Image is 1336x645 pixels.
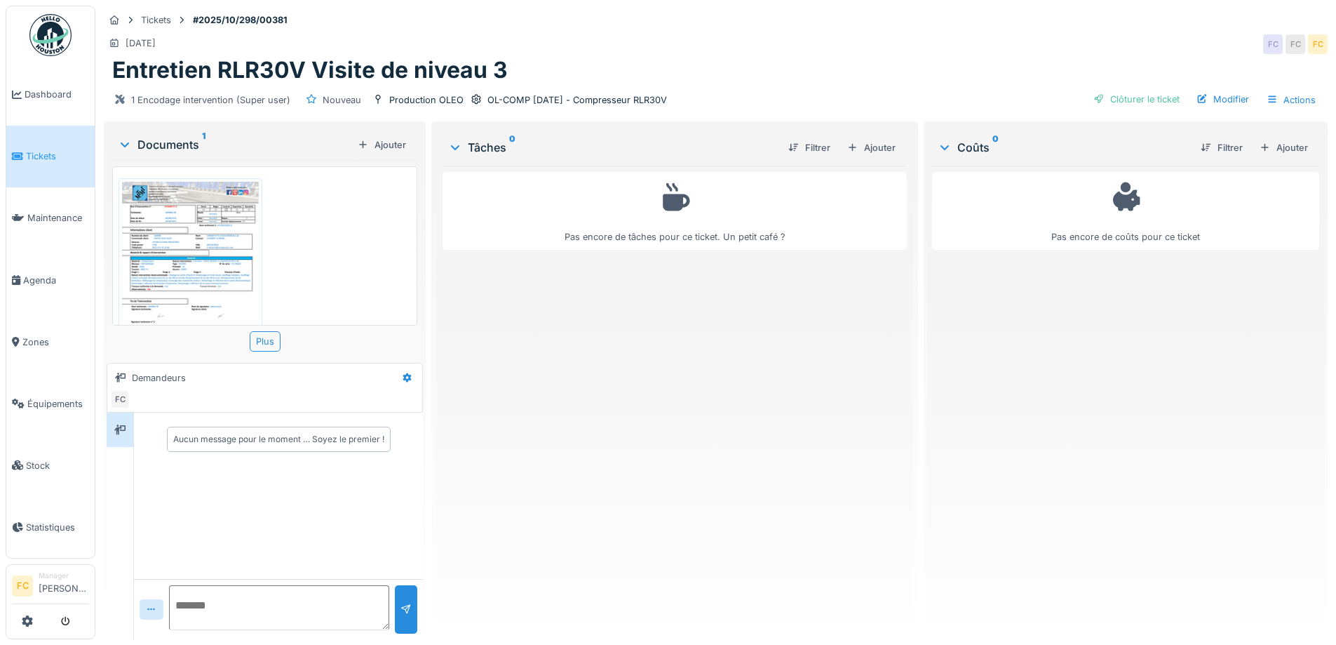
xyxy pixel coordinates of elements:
[250,331,281,352] div: Plus
[22,335,89,349] span: Zones
[992,139,999,156] sup: 0
[12,576,33,597] li: FC
[131,93,290,107] div: 1 Encodage intervention (Super user)
[110,390,130,409] div: FC
[27,397,89,411] span: Équipements
[1286,34,1305,54] div: FC
[26,149,89,163] span: Tickets
[27,211,89,225] span: Maintenance
[25,88,89,101] span: Dashboard
[126,36,156,50] div: [DATE]
[6,249,95,311] a: Agenda
[1088,90,1185,109] div: Clôturer le ticket
[202,136,205,153] sup: 1
[6,311,95,373] a: Zones
[1191,90,1255,109] div: Modifier
[389,93,464,107] div: Production OLEO
[783,138,836,157] div: Filtrer
[118,136,352,153] div: Documents
[1254,138,1314,157] div: Ajouter
[141,13,171,27] div: Tickets
[1260,90,1322,110] div: Actions
[6,434,95,496] a: Stock
[941,178,1310,244] div: Pas encore de coûts pour ce ticket
[842,138,901,157] div: Ajouter
[26,521,89,534] span: Statistiques
[132,371,186,385] div: Demandeurs
[1308,34,1328,54] div: FC
[6,126,95,187] a: Tickets
[452,178,897,244] div: Pas encore de tâches pour ce ticket. Un petit café ?
[12,571,89,604] a: FC Manager[PERSON_NAME]
[323,93,361,107] div: Nouveau
[1195,138,1248,157] div: Filtrer
[173,433,384,446] div: Aucun message pour le moment … Soyez le premier !
[23,274,89,287] span: Agenda
[1263,34,1283,54] div: FC
[6,187,95,249] a: Maintenance
[487,93,667,107] div: OL-COMP [DATE] - Compresseur RLR30V
[29,14,72,56] img: Badge_color-CXgf-gQk.svg
[187,13,293,27] strong: #2025/10/298/00381
[352,135,412,154] div: Ajouter
[122,182,259,375] img: 01h94hij0u4ioyxtfrcn7t4gbbjr
[26,459,89,472] span: Stock
[938,139,1189,156] div: Coûts
[6,373,95,434] a: Équipements
[6,496,95,558] a: Statistiques
[39,571,89,581] div: Manager
[39,571,89,601] li: [PERSON_NAME]
[112,57,508,84] h1: Entretien RLR30V Visite de niveau 3
[448,139,776,156] div: Tâches
[509,139,515,156] sup: 0
[6,64,95,126] a: Dashboard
